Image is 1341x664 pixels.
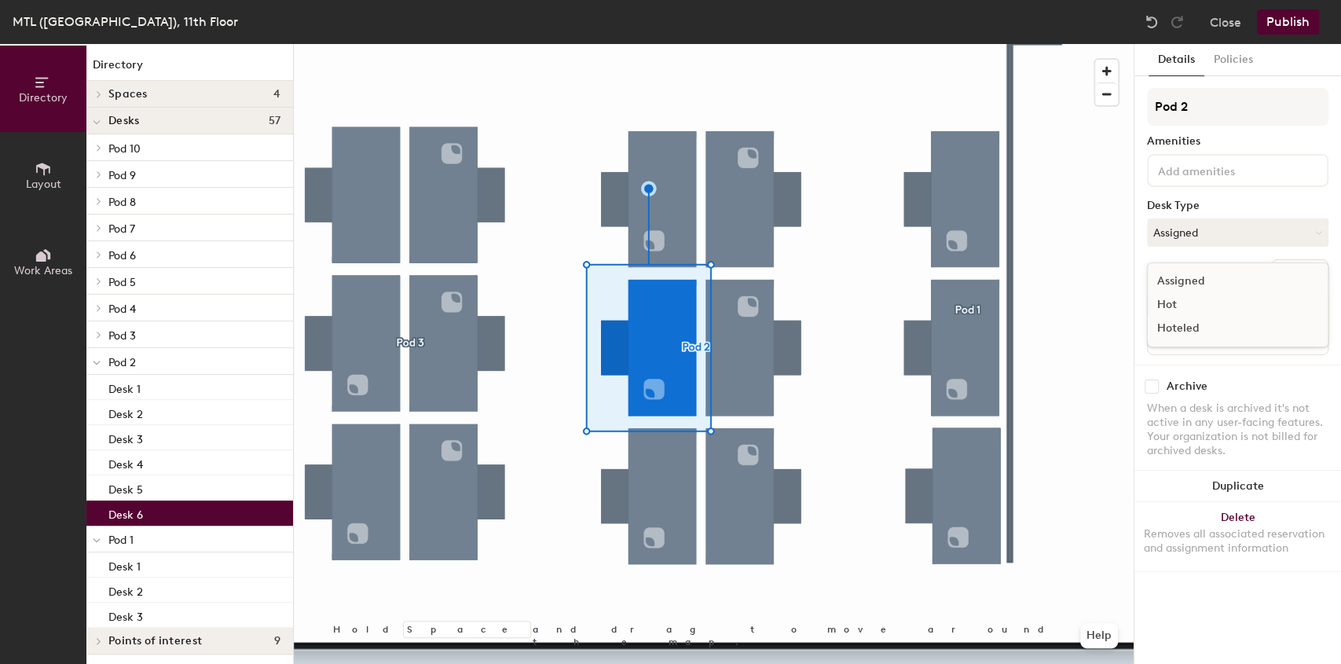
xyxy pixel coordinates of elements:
p: Desk 3 [108,428,143,446]
button: Close [1210,9,1241,35]
input: Add amenities [1155,160,1296,179]
span: 4 [273,88,280,101]
button: Ungroup [1271,259,1328,286]
p: Desk 6 [108,504,143,522]
span: Pod 5 [108,276,136,289]
div: Archive [1167,380,1207,393]
button: Details [1149,44,1204,76]
span: Pod 7 [108,222,135,236]
div: Hoteled [1148,317,1305,340]
img: Undo [1144,14,1160,30]
p: Desk 2 [108,581,143,599]
span: Desks [108,115,139,127]
button: Help [1080,623,1118,648]
span: Pod 2 [108,356,136,369]
span: 57 [268,115,280,127]
span: Pod 9 [108,169,136,182]
div: Hot [1148,293,1305,317]
span: Pod 3 [108,329,136,343]
span: 9 [274,635,280,647]
p: Desk 4 [108,453,143,471]
span: Pod 1 [108,534,134,547]
div: Amenities [1147,135,1328,148]
span: Pod 4 [108,303,136,316]
span: Directory [19,91,68,105]
button: Duplicate [1134,471,1341,502]
div: MTL ([GEOGRAPHIC_DATA]), 11th Floor [13,12,238,31]
span: Work Areas [14,264,72,277]
span: Spaces [108,88,148,101]
span: Pod 10 [108,142,141,156]
div: When a desk is archived it's not active in any user-facing features. Your organization is not bil... [1147,402,1328,458]
span: Layout [26,178,61,191]
button: Publish [1257,9,1319,35]
p: Desk 1 [108,378,141,396]
div: Removes all associated reservation and assignment information [1144,527,1332,556]
button: Assigned [1147,218,1328,247]
p: Desk 3 [108,606,143,624]
button: DeleteRemoves all associated reservation and assignment information [1134,502,1341,571]
button: Policies [1204,44,1262,76]
span: Pod 8 [108,196,136,209]
img: Redo [1169,14,1185,30]
p: Desk 5 [108,479,143,497]
span: Points of interest [108,635,202,647]
div: Assigned [1148,270,1305,293]
p: Desk 2 [108,403,143,421]
span: Pod 6 [108,249,136,262]
p: Desk 1 [108,556,141,574]
h1: Directory [86,57,293,81]
div: Desk Type [1147,200,1328,212]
